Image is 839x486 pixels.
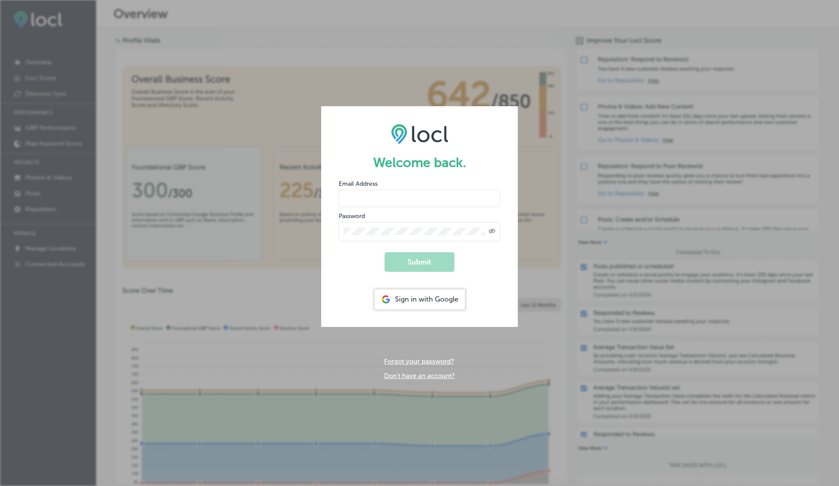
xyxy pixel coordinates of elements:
button: Submit [385,252,454,272]
div: Sign in with Google [374,289,465,309]
a: Don't have an account? [384,372,455,380]
label: Email Address [339,180,378,187]
img: LOCL logo [391,124,448,144]
h1: Welcome back. [339,155,500,170]
label: Password [339,212,365,220]
a: Forgot your password? [384,358,454,365]
span: Toggle password visibility [489,228,496,236]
